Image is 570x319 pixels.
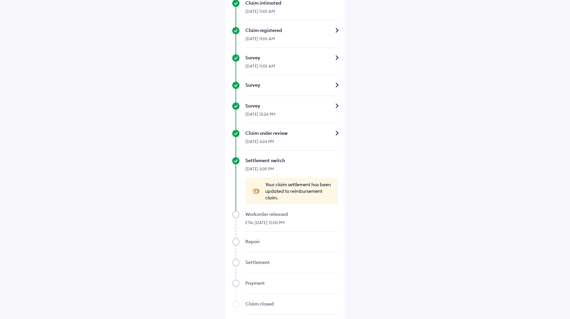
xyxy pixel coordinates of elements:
[245,211,338,217] div: Workorder released
[245,164,338,178] div: [DATE] 3:39 PM
[245,238,338,245] div: Repair
[245,259,338,266] div: Settlement
[245,136,338,151] div: [DATE] 4:24 PM
[245,27,338,34] div: Claim registered
[265,181,331,201] span: Your claim settlement has been updated to reimbursement claim.
[245,102,338,109] div: Survey
[245,130,338,136] div: Claim under review
[245,280,338,286] div: Payment
[245,54,338,61] div: Survey
[245,301,338,307] div: Claim closed
[245,217,338,232] div: ETA: [DATE] 12:00 PM
[245,82,338,88] div: Survey
[245,6,338,20] div: [DATE] 11:55 AM
[245,109,338,123] div: [DATE] 12:26 PM
[245,157,338,164] div: Settlement switch
[245,61,338,75] div: [DATE] 11:55 AM
[245,34,338,48] div: [DATE] 11:55 AM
